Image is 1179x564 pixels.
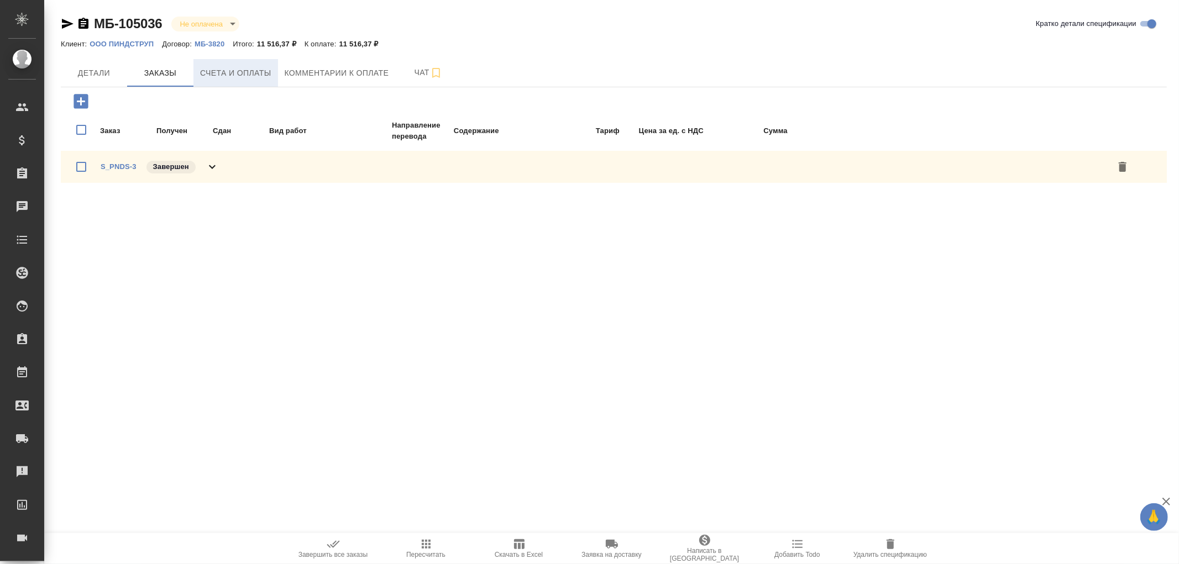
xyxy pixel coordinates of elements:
div: S_PNDS-3Завершен [61,151,1167,183]
p: Завершен [153,161,189,172]
button: 🙏 [1140,503,1168,531]
td: Содержание [453,119,542,143]
td: Сдан [212,119,268,143]
p: Клиент: [61,40,90,48]
p: МБ-3820 [195,40,233,48]
span: Комментарии к оплате [285,66,389,80]
p: ООО ПИНДСТРУП [90,40,162,48]
span: Заказы [134,66,187,80]
td: Заказ [99,119,155,143]
p: 11 516,37 ₽ [257,40,305,48]
td: Сумма [705,119,788,143]
span: Кратко детали спецификации [1036,18,1136,29]
span: 🙏 [1145,505,1164,529]
span: Чат [402,66,455,80]
a: S_PNDS-3 [101,162,137,171]
p: 11 516,37 ₽ [339,40,387,48]
button: Не оплачена [177,19,226,29]
td: Тариф [543,119,620,143]
button: Добавить заказ [66,90,96,113]
td: Направление перевода [391,119,452,143]
span: Детали [67,66,120,80]
button: Скопировать ссылку для ЯМессенджера [61,17,74,30]
button: Скопировать ссылку [77,17,90,30]
span: Счета и оплаты [200,66,271,80]
div: Не оплачена [171,17,239,31]
a: ООО ПИНДСТРУП [90,39,162,48]
td: Получен [156,119,211,143]
a: МБ-105036 [94,16,163,31]
p: К оплате: [305,40,339,48]
p: Итого: [233,40,256,48]
p: Договор: [162,40,195,48]
td: Вид работ [269,119,390,143]
a: МБ-3820 [195,39,233,48]
td: Цена за ед. с НДС [621,119,704,143]
svg: Подписаться [429,66,443,80]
